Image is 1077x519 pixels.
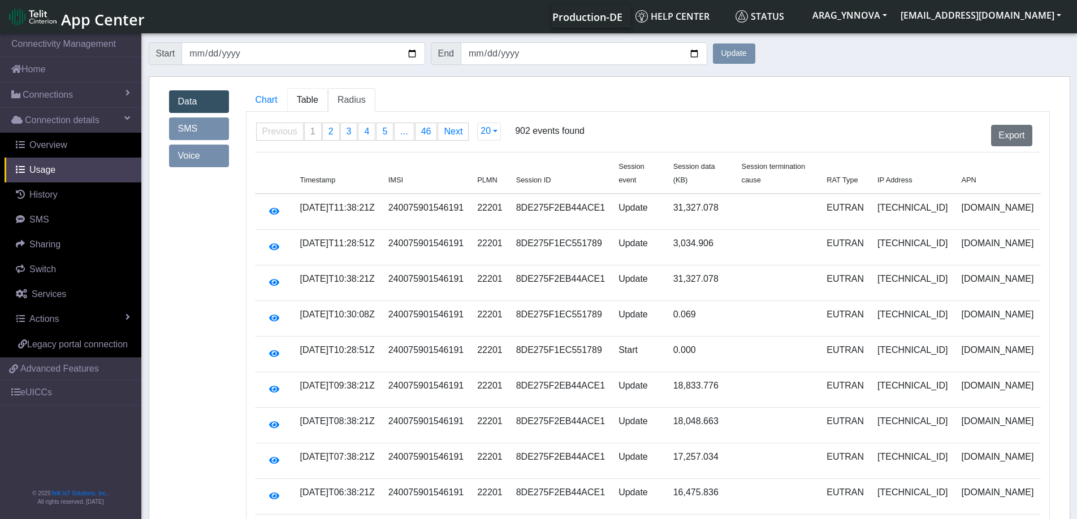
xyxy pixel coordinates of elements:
[742,162,805,184] span: Session termination cause
[29,264,56,274] span: Switch
[29,165,55,175] span: Usage
[667,408,735,443] td: 18,048.663
[5,257,141,282] a: Switch
[820,337,871,372] td: EUTRAN
[509,337,612,372] td: 8DE275F1EC551789
[5,207,141,232] a: SMS
[382,479,470,514] td: 240075901546191
[382,337,470,372] td: 240075901546191
[23,88,73,102] span: Connections
[827,176,858,184] span: RAT Type
[20,362,99,376] span: Advanced Features
[5,133,141,158] a: Overview
[310,127,315,136] span: 1
[5,232,141,257] a: Sharing
[871,408,954,443] td: [TECHNICAL_ID]
[871,479,954,514] td: [TECHNICAL_ID]
[509,301,612,337] td: 8DE275F1EC551789
[991,125,1032,146] button: Export
[293,337,382,372] td: [DATE]T10:28:51Z
[667,265,735,301] td: 31,327.078
[338,95,366,104] span: Radius
[29,140,67,150] span: Overview
[51,490,107,496] a: Telit IoT Solutions, Inc.
[382,372,470,408] td: 240075901546191
[470,194,509,230] td: 22201
[667,479,735,514] td: 16,475.836
[667,443,735,479] td: 17,257.034
[5,158,141,182] a: Usage
[382,443,470,479] td: 240075901546191
[470,443,509,479] td: 22201
[954,337,1040,372] td: [DOMAIN_NAME]
[954,194,1040,230] td: [DOMAIN_NAME]
[871,372,954,408] td: [TECHNICAL_ID]
[347,127,352,136] span: 3
[470,479,509,514] td: 22201
[5,182,141,207] a: History
[961,176,976,184] span: APN
[297,95,318,104] span: Table
[954,230,1040,265] td: [DOMAIN_NAME]
[667,337,735,372] td: 0.000
[5,282,141,307] a: Services
[438,123,468,140] a: Next page
[293,443,382,479] td: [DATE]T07:38:21Z
[470,408,509,443] td: 22201
[806,5,894,25] button: ARAG_YNNOVA
[509,230,612,265] td: 8DE275F1EC551789
[618,162,645,184] span: Session event
[382,408,470,443] td: 240075901546191
[736,10,748,23] img: status.svg
[820,408,871,443] td: EUTRAN
[509,479,612,514] td: 8DE275F2EB44ACE1
[820,479,871,514] td: EUTRAN
[612,337,667,372] td: Start
[612,194,667,230] td: Update
[667,301,735,337] td: 0.069
[470,337,509,372] td: 22201
[954,265,1040,301] td: [DOMAIN_NAME]
[612,443,667,479] td: Update
[954,479,1040,514] td: [DOMAIN_NAME]
[820,372,871,408] td: EUTRAN
[431,42,461,65] span: End
[612,479,667,514] td: Update
[871,194,954,230] td: [TECHNICAL_ID]
[820,301,871,337] td: EUTRAN
[871,443,954,479] td: [TECHNICAL_ID]
[293,301,382,337] td: [DATE]T10:30:08Z
[509,194,612,230] td: 8DE275F2EB44ACE1
[29,239,60,249] span: Sharing
[516,176,551,184] span: Session ID
[470,265,509,301] td: 22201
[27,339,128,349] span: Legacy portal connection
[667,372,735,408] td: 18,833.776
[246,88,1050,112] ul: Tabs
[262,127,297,136] span: Previous
[871,230,954,265] td: [TECHNICAL_ID]
[421,127,431,136] span: 46
[894,5,1068,25] button: [EMAIL_ADDRESS][DOMAIN_NAME]
[293,194,382,230] td: [DATE]T11:38:21Z
[5,307,141,332] a: Actions
[470,301,509,337] td: 22201
[382,127,387,136] span: 5
[169,145,229,167] a: Voice
[954,301,1040,337] td: [DOMAIN_NAME]
[256,123,470,141] ul: Pagination
[509,372,612,408] td: 8DE275F2EB44ACE1
[300,176,336,184] span: Timestamp
[388,176,403,184] span: IMSI
[954,372,1040,408] td: [DOMAIN_NAME]
[293,479,382,514] td: [DATE]T06:38:21Z
[382,194,470,230] td: 240075901546191
[29,314,59,324] span: Actions
[820,265,871,301] td: EUTRAN
[552,10,622,24] span: Production-DE
[631,5,731,28] a: Help center
[509,443,612,479] td: 8DE275F2EB44ACE1
[820,194,871,230] td: EUTRAN
[635,10,648,23] img: knowledge.svg
[612,408,667,443] td: Update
